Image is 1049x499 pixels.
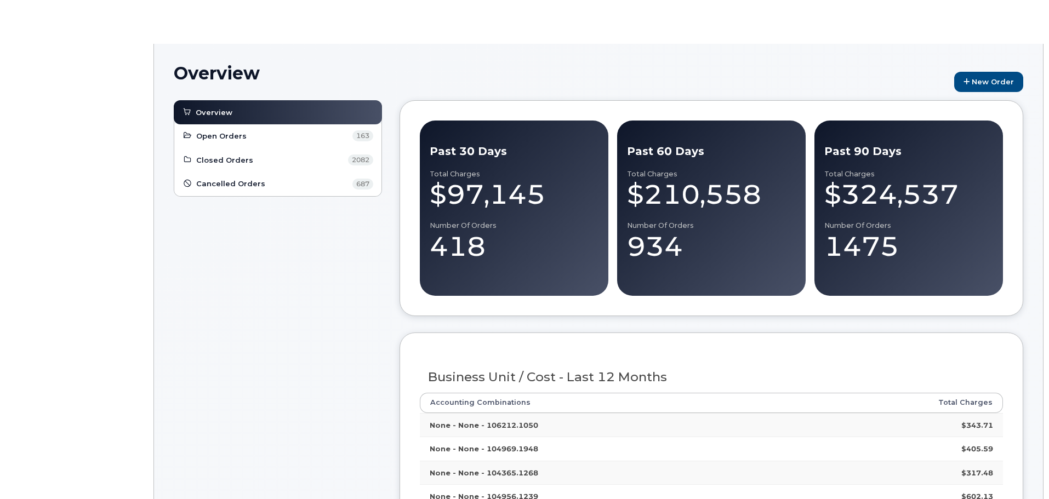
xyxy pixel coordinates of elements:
div: Past 90 Days [824,144,993,159]
div: Past 30 Days [430,144,598,159]
div: $97,145 [430,178,598,211]
span: 687 [352,179,373,190]
span: Open Orders [196,131,247,141]
div: Past 60 Days [627,144,796,159]
h3: Business Unit / Cost - Last 12 Months [428,370,995,384]
h1: Overview [174,64,949,83]
div: Number of Orders [627,221,796,230]
div: $210,558 [627,178,796,211]
strong: None - None - 106212.1050 [430,421,538,429]
strong: $317.48 [961,468,993,477]
div: Total Charges [430,170,598,179]
div: Number of Orders [824,221,993,230]
a: Closed Orders 2082 [183,153,373,167]
div: 1475 [824,230,993,263]
th: Accounting Combinations [420,393,789,412]
strong: None - None - 104365.1268 [430,468,538,477]
div: 418 [430,230,598,263]
a: Open Orders 163 [183,129,373,142]
span: 163 [352,130,373,141]
div: Number of Orders [430,221,598,230]
div: 934 [627,230,796,263]
a: Cancelled Orders 687 [183,177,373,191]
div: $324,537 [824,178,993,211]
span: Overview [196,107,232,118]
span: Closed Orders [196,155,253,165]
span: 2082 [348,154,373,165]
div: Total Charges [627,170,796,179]
span: Cancelled Orders [196,179,265,189]
a: New Order [954,72,1023,92]
strong: $405.59 [961,444,993,453]
strong: None - None - 104969.1948 [430,444,538,453]
strong: $343.71 [961,421,993,429]
a: Overview [182,106,374,119]
th: Total Charges [789,393,1003,412]
div: Total Charges [824,170,993,179]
